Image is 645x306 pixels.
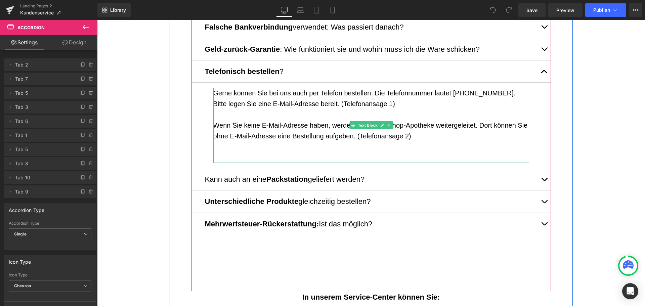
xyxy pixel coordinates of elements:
a: Preview [548,3,583,17]
div: Icon Type [9,273,91,277]
span: Library [110,7,126,13]
p: gleichzeitig bestellen? [108,175,440,187]
a: Desktop [276,3,292,17]
b: Chevron [14,283,31,288]
b: Geld-zurück-Garantie [108,25,183,33]
strong: Packstation [169,155,211,163]
strong: Mehrwertsteuer-Rückerstattung: [108,200,222,208]
a: Tablet [308,3,325,17]
strong: Telefonisch bestellen [108,47,182,55]
span: Tab 6 [15,115,72,128]
a: New Library [97,3,131,17]
a: Design [50,35,99,50]
span: Tab 5 [15,87,72,99]
a: Mobile [325,3,341,17]
span: Tab 3 [15,101,72,114]
p: Wenn Sie keine E-Mail-Adresse haben, werden Sie an die Shop-Apotheke weitergeleitet. Dort können ... [116,100,432,121]
div: Open Intercom Messenger [622,283,638,299]
span: Tab 5 [15,143,72,156]
span: Save [526,7,537,14]
div: Accordion Type [9,204,45,213]
span: Tab 10 [15,171,72,184]
span: Tab 2 [15,58,72,71]
button: More [629,3,642,17]
b: Single [14,231,27,236]
span: Preview [556,7,574,14]
span: Tab 1 [15,129,72,142]
p: Gerne können Sie bei uns auch per Telefon bestellen. Die Telefonnummer lautet [PHONE_NUMBER]. Bit... [116,68,432,89]
span: Tab 8 [15,157,72,170]
p: : Wie funktioniert sie und wohin muss ich die Ware schicken? [108,23,440,35]
span: Publish [593,7,610,13]
span: Text Block [259,101,282,109]
p: • Rechnungen herunterladen • [94,285,454,296]
p: Ist das möglich? [108,198,440,210]
a: Expand / Collapse [289,101,296,109]
div: Accordion Type [9,221,91,226]
button: Redo [502,3,516,17]
span: Tab 7 [15,73,72,85]
strong: Falsche Bankverbindung [108,3,196,11]
span: Kundenservice [20,10,54,15]
button: Publish [585,3,626,17]
span: Tab 9 [15,185,72,198]
div: Icon Type [9,255,31,265]
b: In unserem Service-Center können Sie: [205,273,343,281]
a: Landing Pages [20,3,97,9]
span: Accordion [17,25,45,30]
strong: Unterschiedliche Produkte [108,177,202,185]
button: Undo [486,3,500,17]
p: verwendet: Was passiert danach? [108,1,440,13]
p: Kann auch an eine geliefert werden? [108,153,440,165]
p: ? [108,45,440,57]
a: Laptop [292,3,308,17]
